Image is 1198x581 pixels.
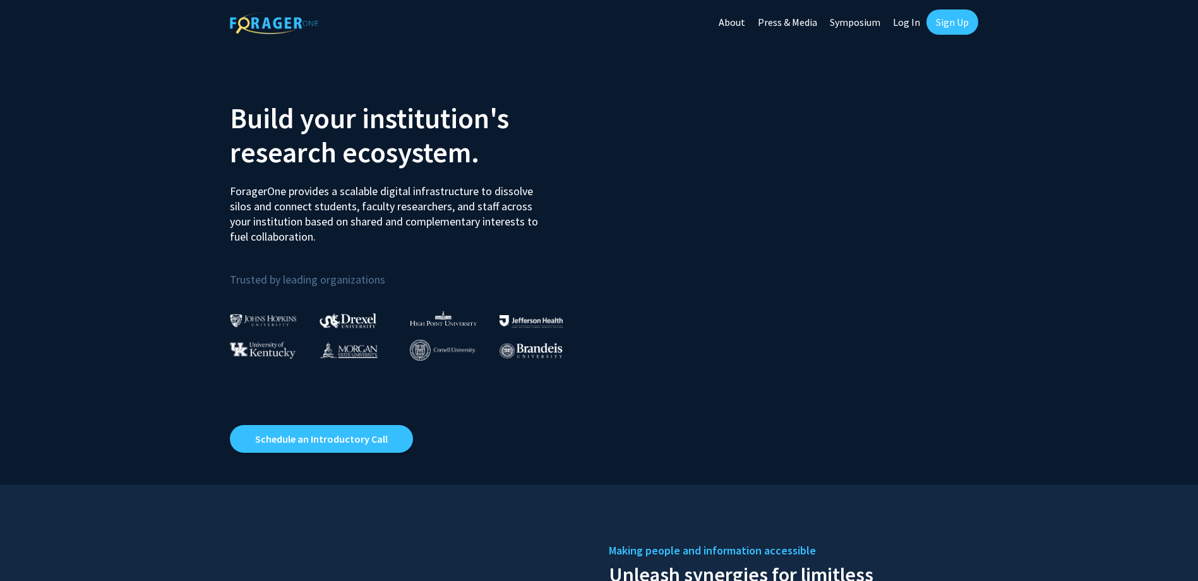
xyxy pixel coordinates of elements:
[230,314,297,327] img: Johns Hopkins University
[320,313,376,328] img: Drexel University
[230,255,590,289] p: Trusted by leading organizations
[609,541,969,560] h5: Making people and information accessible
[230,342,296,359] img: University of Kentucky
[230,425,413,453] a: Opens in a new tab
[410,311,477,326] img: High Point University
[500,343,563,359] img: Brandeis University
[410,340,476,361] img: Cornell University
[926,9,978,35] a: Sign Up
[320,342,378,358] img: Morgan State University
[230,101,590,169] h2: Build your institution's research ecosystem.
[230,12,318,34] img: ForagerOne Logo
[500,315,563,327] img: Thomas Jefferson University
[230,174,547,244] p: ForagerOne provides a scalable digital infrastructure to dissolve silos and connect students, fac...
